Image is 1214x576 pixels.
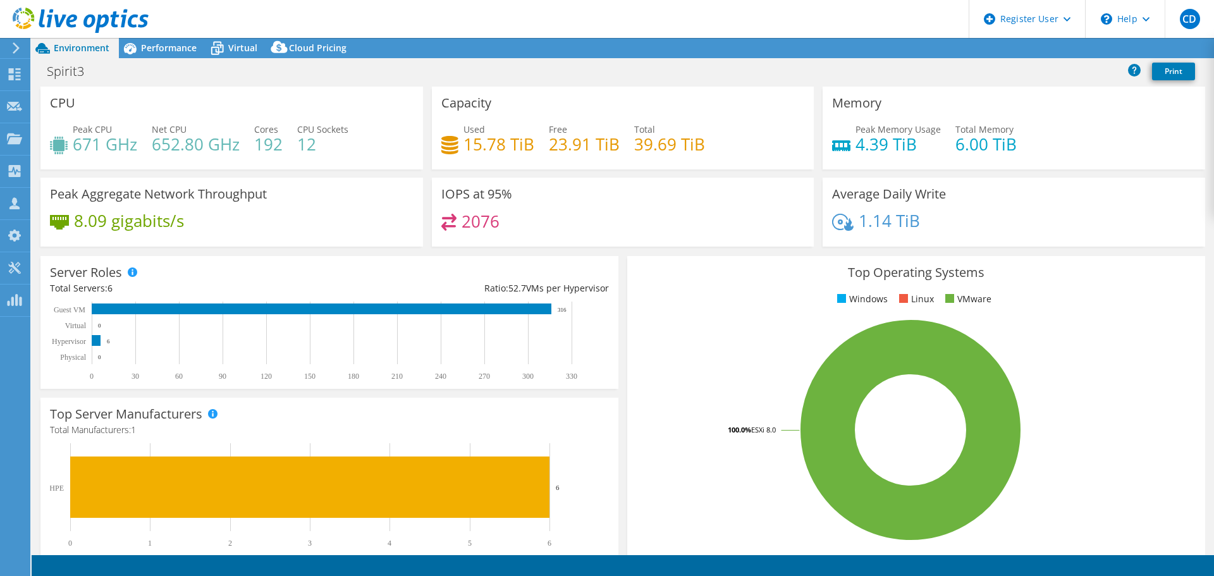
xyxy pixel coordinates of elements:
[834,292,888,306] li: Windows
[50,266,122,279] h3: Server Roles
[52,337,86,346] text: Hypervisor
[50,407,202,421] h3: Top Server Manufacturers
[1180,9,1200,29] span: CD
[1152,63,1195,80] a: Print
[942,292,991,306] li: VMware
[254,123,278,135] span: Cores
[50,423,609,437] h4: Total Manufacturers:
[132,372,139,381] text: 30
[479,372,490,381] text: 270
[289,42,346,54] span: Cloud Pricing
[859,214,920,228] h4: 1.14 TiB
[728,425,751,434] tspan: 100.0%
[549,137,620,151] h4: 23.91 TiB
[41,64,104,78] h1: Spirit3
[297,123,348,135] span: CPU Sockets
[391,372,403,381] text: 210
[49,484,64,493] text: HPE
[549,123,567,135] span: Free
[50,96,75,110] h3: CPU
[73,123,112,135] span: Peak CPU
[54,305,85,314] text: Guest VM
[54,42,109,54] span: Environment
[508,282,526,294] span: 52.7
[254,137,283,151] h4: 192
[435,372,446,381] text: 240
[98,354,101,360] text: 0
[855,137,941,151] h4: 4.39 TiB
[152,137,240,151] h4: 652.80 GHz
[462,214,500,228] h4: 2076
[388,539,391,548] text: 4
[441,187,512,201] h3: IOPS at 95%
[141,42,197,54] span: Performance
[634,123,655,135] span: Total
[329,281,609,295] div: Ratio: VMs per Hypervisor
[148,539,152,548] text: 1
[65,321,87,330] text: Virtual
[90,372,94,381] text: 0
[463,137,534,151] h4: 15.78 TiB
[107,338,110,345] text: 6
[304,372,316,381] text: 150
[74,214,184,228] h4: 8.09 gigabits/s
[566,372,577,381] text: 330
[131,424,136,436] span: 1
[463,123,485,135] span: Used
[1101,13,1112,25] svg: \n
[228,42,257,54] span: Virtual
[832,187,946,201] h3: Average Daily Write
[634,137,705,151] h4: 39.69 TiB
[297,137,348,151] h4: 12
[522,372,534,381] text: 300
[73,137,137,151] h4: 671 GHz
[98,322,101,329] text: 0
[955,137,1017,151] h4: 6.00 TiB
[556,484,560,491] text: 6
[219,372,226,381] text: 90
[955,123,1014,135] span: Total Memory
[832,96,881,110] h3: Memory
[348,372,359,381] text: 180
[751,425,776,434] tspan: ESXi 8.0
[175,372,183,381] text: 60
[468,539,472,548] text: 5
[637,266,1196,279] h3: Top Operating Systems
[896,292,934,306] li: Linux
[68,539,72,548] text: 0
[558,307,567,313] text: 316
[261,372,272,381] text: 120
[548,539,551,548] text: 6
[441,96,491,110] h3: Capacity
[107,282,113,294] span: 6
[152,123,187,135] span: Net CPU
[228,539,232,548] text: 2
[308,539,312,548] text: 3
[50,281,329,295] div: Total Servers:
[60,353,86,362] text: Physical
[855,123,941,135] span: Peak Memory Usage
[50,187,267,201] h3: Peak Aggregate Network Throughput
